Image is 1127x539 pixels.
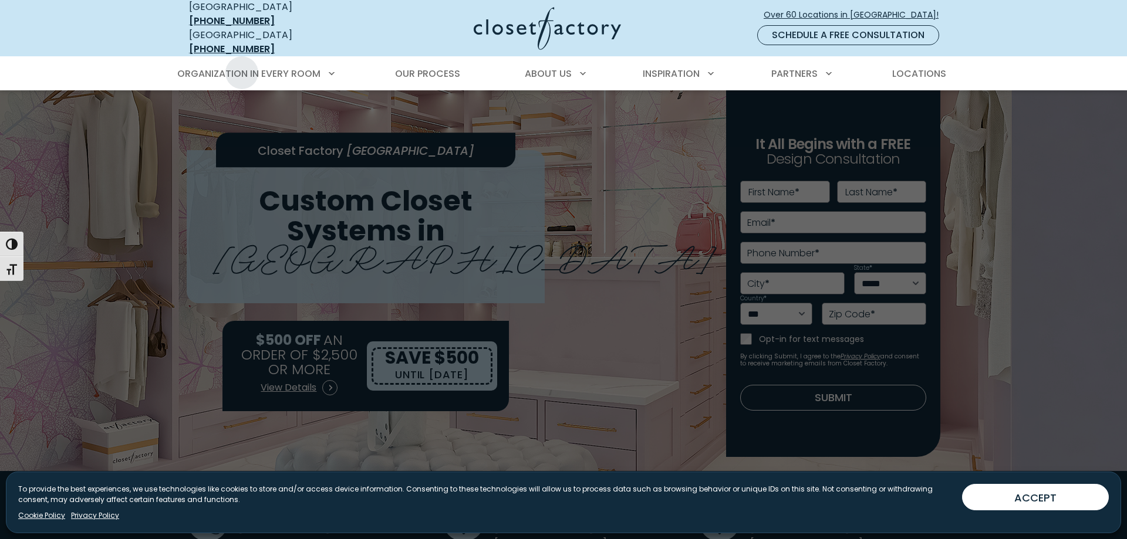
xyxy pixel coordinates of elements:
[189,42,275,56] a: [PHONE_NUMBER]
[962,484,1109,510] button: ACCEPT
[18,484,953,505] p: To provide the best experiences, we use technologies like cookies to store and/or access device i...
[474,7,621,50] img: Closet Factory Logo
[395,67,460,80] span: Our Process
[764,9,948,21] span: Over 60 Locations in [GEOGRAPHIC_DATA]!
[189,28,359,56] div: [GEOGRAPHIC_DATA]
[525,67,572,80] span: About Us
[18,510,65,521] a: Cookie Policy
[643,67,700,80] span: Inspiration
[763,5,949,25] a: Over 60 Locations in [GEOGRAPHIC_DATA]!
[771,67,818,80] span: Partners
[169,57,958,90] nav: Primary Menu
[177,67,320,80] span: Organization in Every Room
[189,14,275,28] a: [PHONE_NUMBER]
[892,67,946,80] span: Locations
[757,25,939,45] a: Schedule a Free Consultation
[71,510,119,521] a: Privacy Policy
